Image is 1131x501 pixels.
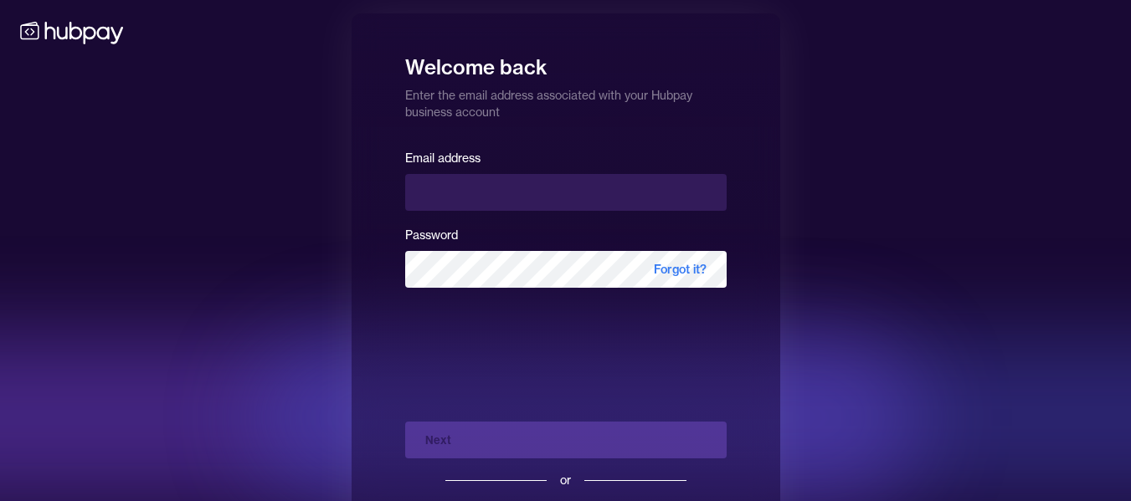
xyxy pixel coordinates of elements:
div: or [560,472,571,488]
h1: Welcome back [405,43,727,80]
p: Enter the email address associated with your Hubpay business account [405,80,727,120]
label: Password [405,227,458,243]
label: Email address [405,151,481,166]
span: Forgot it? [634,251,727,288]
